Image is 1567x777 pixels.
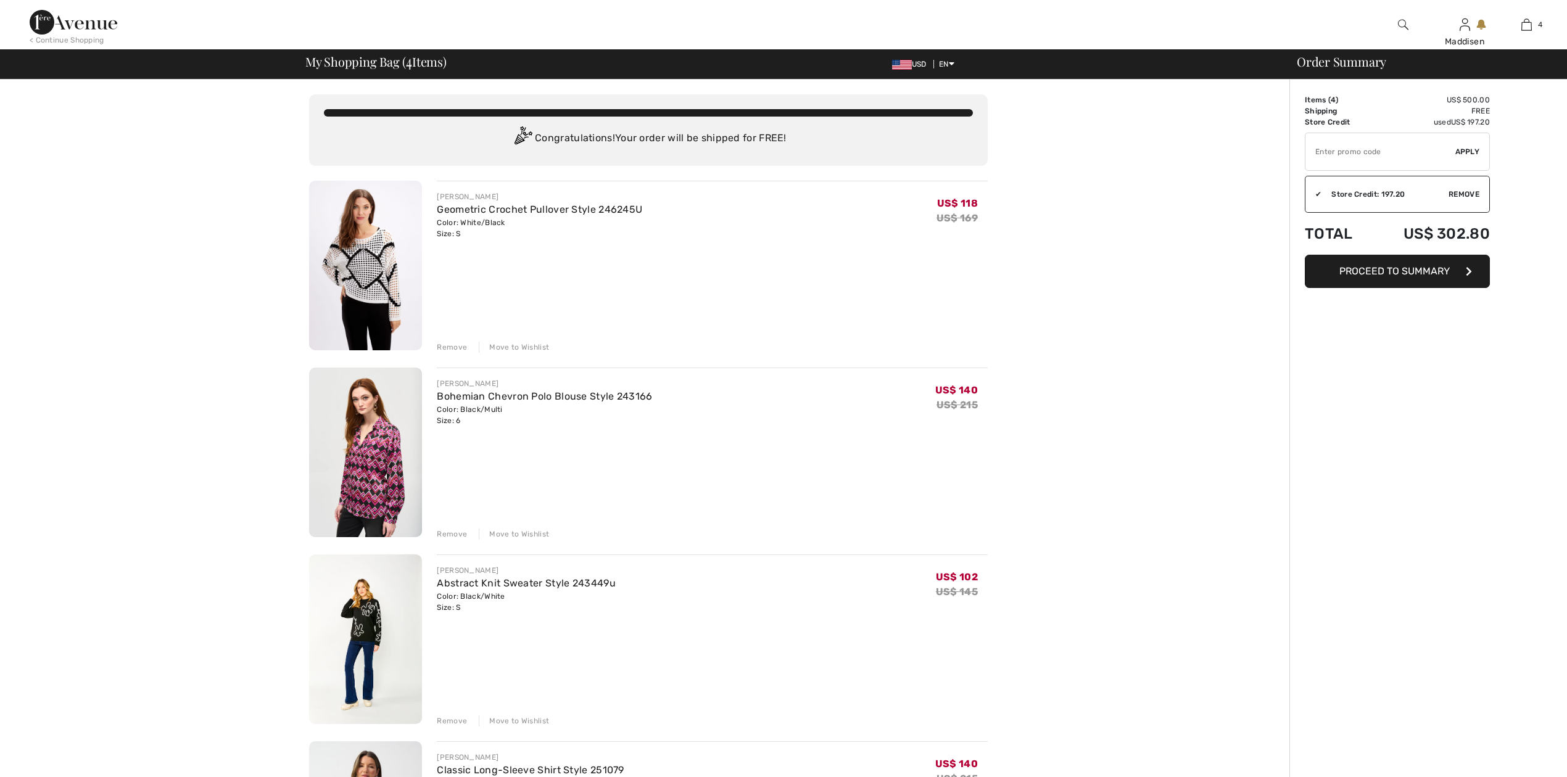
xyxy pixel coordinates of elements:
td: Total [1305,213,1371,255]
div: Move to Wishlist [479,342,549,353]
td: used [1371,117,1490,128]
div: Congratulations! Your order will be shipped for FREE! [324,126,973,151]
div: Color: Black/Multi Size: 6 [437,404,652,426]
div: Maddisen [1434,35,1495,48]
a: 4 [1496,17,1557,32]
div: [PERSON_NAME] [437,565,616,576]
td: US$ 500.00 [1371,94,1490,105]
td: Free [1371,105,1490,117]
a: Abstract Knit Sweater Style 243449u [437,577,616,589]
a: Sign In [1460,18,1470,30]
td: Store Credit [1305,117,1371,128]
img: US Dollar [892,60,912,70]
div: [PERSON_NAME] [437,378,652,389]
span: US$ 197.20 [1451,118,1490,126]
span: Apply [1455,146,1480,157]
div: < Continue Shopping [30,35,104,46]
div: Color: White/Black Size: S [437,217,642,239]
div: [PERSON_NAME] [437,191,642,202]
div: Move to Wishlist [479,715,549,726]
span: US$ 140 [935,384,978,396]
td: US$ 302.80 [1371,213,1490,255]
img: search the website [1398,17,1408,32]
img: Bohemian Chevron Polo Blouse Style 243166 [309,368,422,537]
span: Remove [1449,189,1479,200]
div: [PERSON_NAME] [437,752,624,763]
div: ✔ [1305,189,1321,200]
button: Proceed to Summary [1305,255,1490,288]
span: 4 [1331,96,1336,104]
s: US$ 145 [936,586,978,598]
span: US$ 140 [935,758,978,770]
img: Congratulation2.svg [510,126,535,151]
span: 4 [406,52,412,68]
span: EN [939,60,954,68]
s: US$ 215 [936,399,978,411]
div: Move to Wishlist [479,528,549,540]
div: Store Credit: 197.20 [1321,189,1449,200]
td: Items ( ) [1305,94,1371,105]
span: 4 [1538,19,1542,30]
div: Order Summary [1282,55,1560,68]
a: Geometric Crochet Pullover Style 246245U [437,203,642,215]
a: Classic Long-Sleeve Shirt Style 251079 [437,764,624,776]
span: US$ 102 [936,571,978,583]
img: 1ère Avenue [30,10,117,35]
input: Promo code [1305,133,1455,170]
span: USD [892,60,932,68]
span: US$ 118 [937,197,978,209]
div: Remove [437,715,467,726]
img: My Bag [1521,17,1532,32]
img: Geometric Crochet Pullover Style 246245U [309,181,422,350]
a: Bohemian Chevron Polo Blouse Style 243166 [437,390,652,402]
span: My Shopping Bag ( Items) [305,55,447,68]
div: Color: Black/White Size: S [437,591,616,613]
span: Proceed to Summary [1339,265,1450,277]
img: Abstract Knit Sweater Style 243449u [309,554,422,724]
div: Remove [437,528,467,540]
img: My Info [1460,17,1470,32]
s: US$ 169 [936,212,978,224]
div: Remove [437,342,467,353]
td: Shipping [1305,105,1371,117]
